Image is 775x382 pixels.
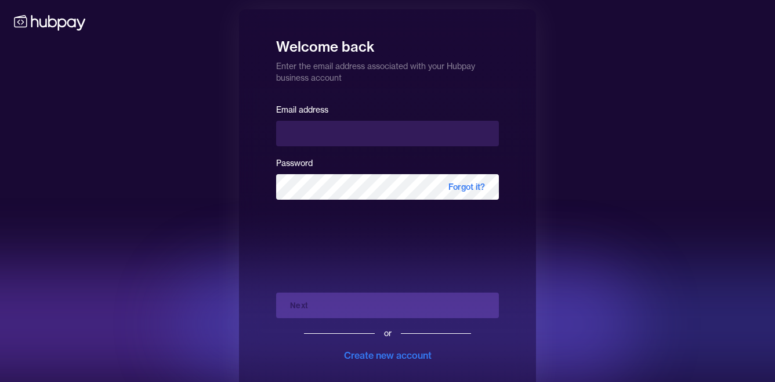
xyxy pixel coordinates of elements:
[434,174,499,200] span: Forgot it?
[276,56,499,84] p: Enter the email address associated with your Hubpay business account
[344,348,432,362] div: Create new account
[276,104,328,115] label: Email address
[276,158,313,168] label: Password
[276,30,499,56] h1: Welcome back
[384,327,392,339] div: or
